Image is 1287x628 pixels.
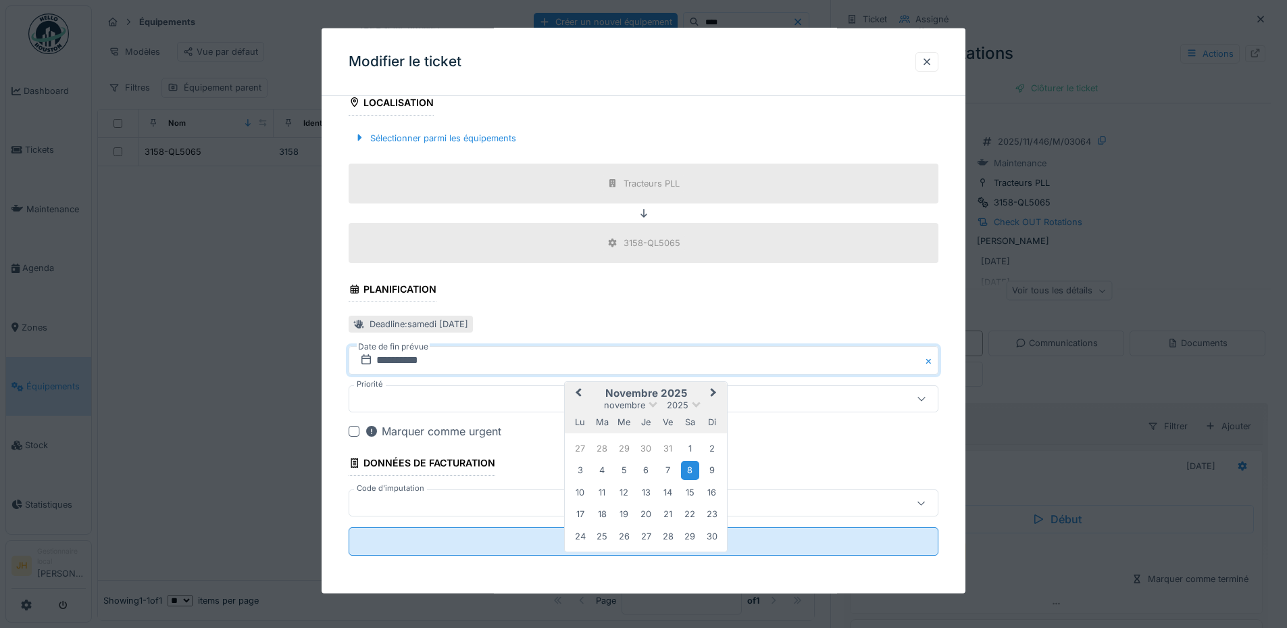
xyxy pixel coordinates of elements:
div: Choose vendredi 31 octobre 2025 [659,439,677,458]
div: lundi [571,413,589,431]
div: Localisation [349,92,434,115]
div: Choose samedi 29 novembre 2025 [681,527,699,546]
div: Choose vendredi 7 novembre 2025 [659,461,677,479]
div: Month novembre, 2025 [570,437,723,547]
div: Choose samedi 22 novembre 2025 [681,505,699,523]
div: Choose samedi 8 novembre 2025 [681,461,699,479]
span: 2025 [667,400,688,410]
div: Choose mardi 4 novembre 2025 [593,461,611,479]
div: Choose mardi 18 novembre 2025 [593,505,611,523]
div: Choose jeudi 27 novembre 2025 [637,527,655,546]
div: Choose vendredi 21 novembre 2025 [659,505,677,523]
div: Marquer comme urgent [365,423,501,439]
h2: novembre 2025 [565,387,727,400]
div: Tracteurs PLL [624,177,680,190]
div: Choose lundi 17 novembre 2025 [571,505,589,523]
div: dimanche [703,413,721,431]
div: Choose vendredi 28 novembre 2025 [659,527,677,546]
div: Choose dimanche 16 novembre 2025 [703,483,721,502]
div: samedi [681,413,699,431]
div: 3158-QL5065 [624,237,680,249]
h3: Modifier le ticket [349,53,461,70]
button: Close [924,346,938,375]
div: Choose jeudi 13 novembre 2025 [637,483,655,502]
div: Choose mardi 28 octobre 2025 [593,439,611,458]
div: Choose jeudi 30 octobre 2025 [637,439,655,458]
div: Choose jeudi 20 novembre 2025 [637,505,655,523]
div: mardi [593,413,611,431]
label: Date de fin prévue [357,339,430,354]
div: Choose dimanche 9 novembre 2025 [703,461,721,479]
label: Code d'imputation [354,483,427,494]
div: Choose mercredi 19 novembre 2025 [615,505,633,523]
div: Choose dimanche 23 novembre 2025 [703,505,721,523]
div: Choose mercredi 26 novembre 2025 [615,527,633,546]
div: Choose mercredi 29 octobre 2025 [615,439,633,458]
div: mercredi [615,413,633,431]
div: Choose vendredi 14 novembre 2025 [659,483,677,502]
div: Données de facturation [349,453,495,476]
div: Choose mercredi 5 novembre 2025 [615,461,633,479]
div: jeudi [637,413,655,431]
div: Planification [349,279,436,302]
div: vendredi [659,413,677,431]
div: Choose lundi 3 novembre 2025 [571,461,589,479]
div: Choose dimanche 2 novembre 2025 [703,439,721,458]
div: Choose lundi 24 novembre 2025 [571,527,589,546]
div: Choose samedi 15 novembre 2025 [681,483,699,502]
div: Choose mardi 25 novembre 2025 [593,527,611,546]
div: Choose lundi 10 novembre 2025 [571,483,589,502]
div: Deadline : samedi [DATE] [370,318,468,331]
div: Choose mercredi 12 novembre 2025 [615,483,633,502]
div: Choose lundi 27 octobre 2025 [571,439,589,458]
span: novembre [604,400,645,410]
button: Next Month [704,383,726,405]
label: Priorité [354,379,386,390]
div: Choose jeudi 6 novembre 2025 [637,461,655,479]
div: Choose mardi 11 novembre 2025 [593,483,611,502]
button: Previous Month [566,383,588,405]
div: Choose dimanche 30 novembre 2025 [703,527,721,546]
div: Sélectionner parmi les équipements [349,128,522,147]
div: Choose samedi 1 novembre 2025 [681,439,699,458]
